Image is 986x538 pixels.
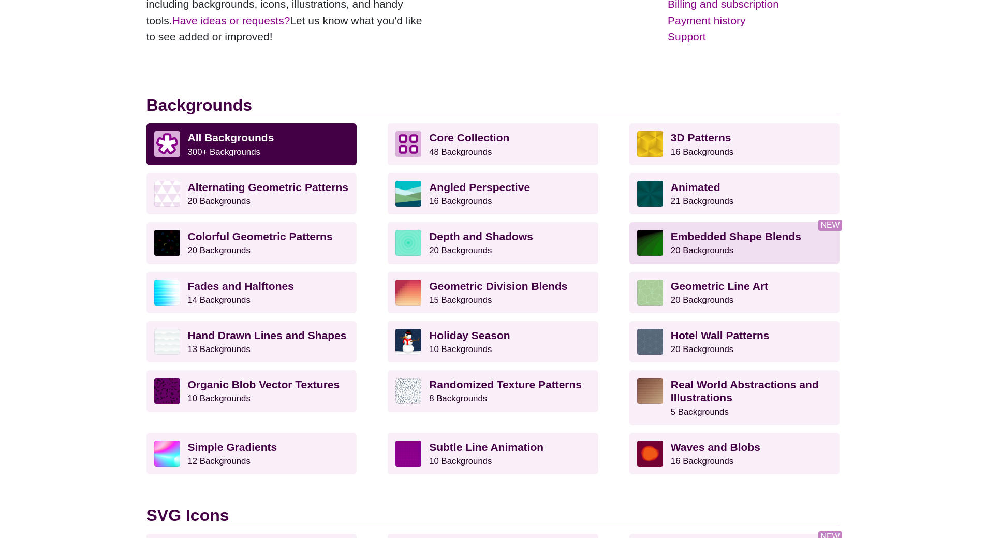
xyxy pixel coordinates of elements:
[429,132,509,143] strong: Core Collection
[429,230,533,242] strong: Depth and Shadows
[637,329,663,355] img: intersecting outlined circles formation pattern
[146,433,357,474] a: Simple Gradients12 Backgrounds
[629,123,840,165] a: 3D Patterns16 Backgrounds
[388,370,598,412] a: Randomized Texture Patterns8 Backgrounds
[188,181,348,193] strong: Alternating Geometric Patterns
[671,407,729,417] small: 5 Backgrounds
[671,147,733,157] small: 16 Backgrounds
[146,222,357,264] a: Colorful Geometric Patterns20 Backgrounds
[146,173,357,214] a: Alternating Geometric Patterns20 Backgrounds
[188,456,251,466] small: 12 Backgrounds
[429,147,492,157] small: 48 Backgrounds
[146,370,357,412] a: Organic Blob Vector Textures10 Backgrounds
[146,123,357,165] a: All Backgrounds 300+ Backgrounds
[671,344,733,354] small: 20 Backgrounds
[429,344,492,354] small: 10 Backgrounds
[637,131,663,157] img: fancy golden cube pattern
[146,95,840,115] h2: Backgrounds
[188,394,251,403] small: 10 Backgrounds
[395,441,421,467] img: a line grid with a slope perspective
[637,378,663,404] img: wooden floor pattern
[629,321,840,362] a: Hotel Wall Patterns20 Backgrounds
[671,132,731,143] strong: 3D Patterns
[188,196,251,206] small: 20 Backgrounds
[146,505,840,526] h2: SVG Icons
[154,378,180,404] img: Purple vector splotches
[388,173,598,214] a: Angled Perspective16 Backgrounds
[146,272,357,313] a: Fades and Halftones14 Backgrounds
[188,132,274,143] strong: All Backgrounds
[429,329,510,341] strong: Holiday Season
[188,245,251,255] small: 20 Backgrounds
[629,222,840,264] a: Embedded Shape Blends20 Backgrounds
[637,230,663,256] img: green to black rings rippling away from corner
[671,441,760,453] strong: Waves and Blobs
[188,379,340,390] strong: Organic Blob Vector Textures
[154,181,180,207] img: light purple and white alternating triangle pattern
[629,272,840,313] a: Geometric Line Art20 Backgrounds
[188,295,251,305] small: 14 Backgrounds
[637,280,663,306] img: geometric web of connecting lines
[395,230,421,256] img: green layered rings within rings
[395,280,421,306] img: red-to-yellow gradient large pixel grid
[154,441,180,467] img: colorful radial mesh gradient rainbow
[668,28,840,45] a: Support
[429,456,492,466] small: 10 Backgrounds
[188,280,294,292] strong: Fades and Halftones
[388,433,598,474] a: Subtle Line Animation10 Backgrounds
[429,245,492,255] small: 20 Backgrounds
[388,222,598,264] a: Depth and Shadows20 Backgrounds
[188,147,260,157] small: 300+ Backgrounds
[188,329,347,341] strong: Hand Drawn Lines and Shapes
[671,230,801,242] strong: Embedded Shape Blends
[429,196,492,206] small: 16 Backgrounds
[188,441,277,453] strong: Simple Gradients
[629,370,840,425] a: Real World Abstractions and Illustrations5 Backgrounds
[429,394,487,403] small: 8 Backgrounds
[388,272,598,313] a: Geometric Division Blends15 Backgrounds
[172,14,290,26] a: Have ideas or requests?
[671,196,733,206] small: 21 Backgrounds
[671,295,733,305] small: 20 Backgrounds
[668,12,840,29] a: Payment history
[429,379,582,390] strong: Randomized Texture Patterns
[154,280,180,306] img: blue lights stretching horizontally over white
[188,230,333,242] strong: Colorful Geometric Patterns
[671,329,770,341] strong: Hotel Wall Patterns
[629,433,840,474] a: Waves and Blobs16 Backgrounds
[429,441,543,453] strong: Subtle Line Animation
[671,245,733,255] small: 20 Backgrounds
[146,321,357,362] a: Hand Drawn Lines and Shapes13 Backgrounds
[637,441,663,467] img: various uneven centered blobs
[395,329,421,355] img: vector art snowman with black hat, branch arms, and carrot nose
[388,123,598,165] a: Core Collection 48 Backgrounds
[671,456,733,466] small: 16 Backgrounds
[154,230,180,256] img: a rainbow pattern of outlined geometric shapes
[671,379,819,403] strong: Real World Abstractions and Illustrations
[188,344,251,354] small: 13 Backgrounds
[395,378,421,404] img: gray texture pattern on white
[637,181,663,207] img: green rave light effect animated background
[671,181,720,193] strong: Animated
[429,181,530,193] strong: Angled Perspective
[671,280,768,292] strong: Geometric Line Art
[429,280,567,292] strong: Geometric Division Blends
[154,329,180,355] img: white subtle wave background
[395,181,421,207] img: abstract landscape with sky mountains and water
[429,295,492,305] small: 15 Backgrounds
[629,173,840,214] a: Animated21 Backgrounds
[388,321,598,362] a: Holiday Season10 Backgrounds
